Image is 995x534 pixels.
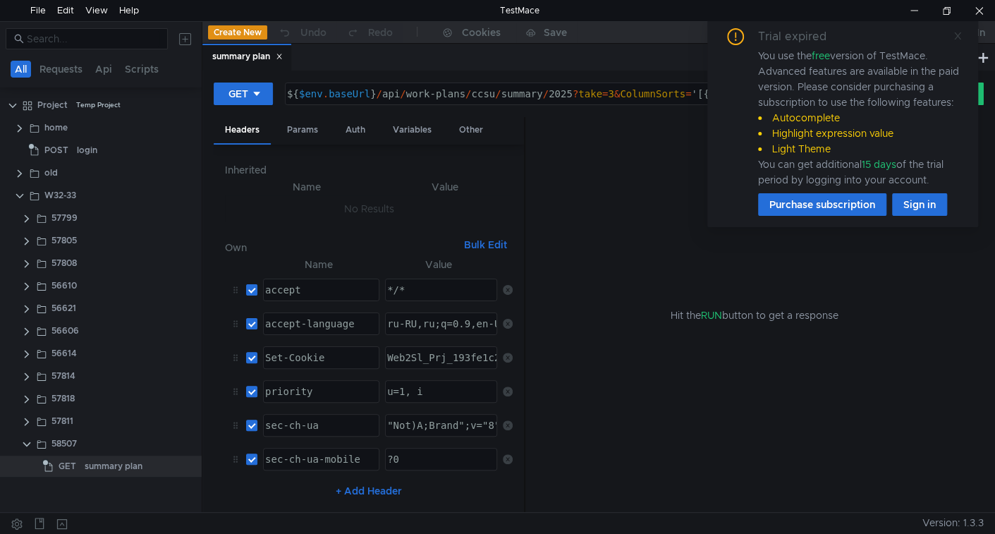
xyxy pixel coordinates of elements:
button: Create New [208,25,267,40]
div: Undo [300,24,326,41]
div: Auth [334,117,377,143]
div: W32-33 [44,185,76,206]
div: home [44,117,68,138]
div: login [77,140,97,161]
span: RUN [701,309,722,322]
div: Params [276,117,329,143]
nz-embed-empty: No Results [344,202,394,215]
div: 56621 [51,298,76,319]
th: Name [257,256,379,273]
h6: Inherited [225,162,513,178]
div: Temp Project [76,95,121,116]
button: All [11,61,31,78]
div: You use the version of TestMace. Advanced features are available in the paid version. Please cons... [758,48,961,188]
button: + Add Header [330,483,408,499]
div: 57811 [51,411,73,432]
button: Requests [35,61,87,78]
div: 56614 [51,343,77,364]
div: 58507 [51,433,77,454]
span: 15 days [862,158,896,171]
div: GET [228,86,248,102]
li: Highlight expression value [758,126,961,141]
div: 56610 [51,275,77,296]
li: Light Theme [758,141,961,157]
div: 57799 [51,207,78,229]
div: Redo [368,24,393,41]
span: free [812,49,830,62]
button: Sign in [892,193,947,216]
div: old [44,162,58,183]
th: Value [377,178,513,195]
th: Name [236,178,377,195]
div: summary plan [85,456,142,477]
h6: Own [225,239,458,256]
span: Hit the button to get a response [671,308,838,323]
div: 57818 [51,388,75,409]
div: Other [448,117,494,143]
div: Project [37,95,68,116]
div: summary plan [212,49,283,64]
input: Search... [27,31,159,47]
button: Bulk Edit [458,236,513,253]
div: Headers [214,117,271,145]
button: Redo [336,22,403,43]
div: Trial expired [758,28,843,45]
div: 57814 [51,365,75,387]
div: Save [544,28,567,37]
span: Version: 1.3.3 [922,513,984,533]
div: 56606 [51,320,79,341]
div: Variables [381,117,443,143]
div: 57805 [51,230,77,251]
div: You can get additional of the trial period by logging into your account. [758,157,961,188]
li: Autocomplete [758,110,961,126]
button: GET [214,83,273,105]
span: POST [44,140,68,161]
span: GET [59,456,76,477]
div: 57808 [51,253,77,274]
button: Purchase subscription [758,193,886,216]
button: Scripts [121,61,163,78]
th: Value [379,256,497,273]
div: Cookies [462,24,501,41]
button: Undo [267,22,336,43]
button: Api [91,61,116,78]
